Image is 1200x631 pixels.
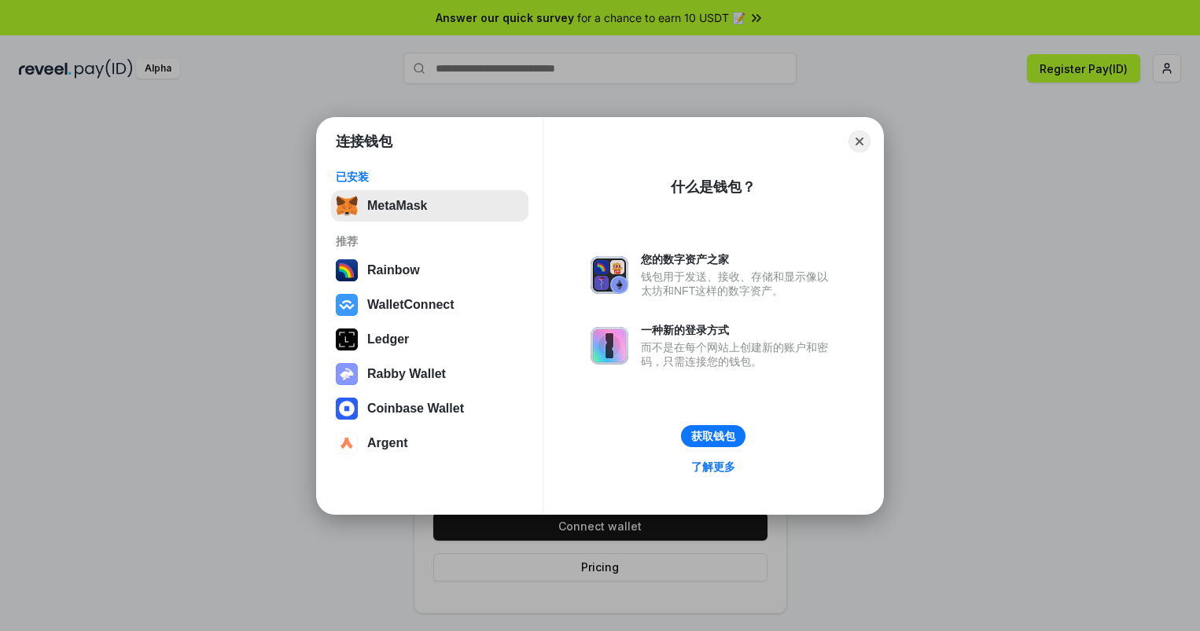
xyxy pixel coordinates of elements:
div: MetaMask [367,199,427,213]
img: svg+xml,%3Csvg%20width%3D%2228%22%20height%3D%2228%22%20viewBox%3D%220%200%2028%2028%22%20fill%3D... [336,294,358,316]
img: svg+xml,%3Csvg%20width%3D%2228%22%20height%3D%2228%22%20viewBox%3D%220%200%2028%2028%22%20fill%3D... [336,432,358,454]
button: Rainbow [331,255,528,286]
div: Rainbow [367,263,420,277]
img: svg+xml,%3Csvg%20xmlns%3D%22http%3A%2F%2Fwww.w3.org%2F2000%2Fsvg%22%20fill%3D%22none%22%20viewBox... [591,256,628,294]
button: Coinbase Wallet [331,393,528,424]
div: 钱包用于发送、接收、存储和显示像以太坊和NFT这样的数字资产。 [641,270,836,298]
button: Close [848,130,871,152]
button: WalletConnect [331,289,528,321]
div: 了解更多 [691,460,735,474]
div: Ledger [367,332,409,347]
div: 什么是钱包？ [671,178,756,196]
div: 获取钱包 [691,429,735,443]
div: Argent [367,436,408,450]
div: WalletConnect [367,298,455,312]
div: Rabby Wallet [367,367,446,381]
a: 了解更多 [682,457,745,477]
button: MetaMask [331,190,528,222]
img: svg+xml,%3Csvg%20fill%3D%22none%22%20height%3D%2233%22%20viewBox%3D%220%200%2035%2033%22%20width%... [336,195,358,217]
img: svg+xml,%3Csvg%20xmlns%3D%22http%3A%2F%2Fwww.w3.org%2F2000%2Fsvg%22%20fill%3D%22none%22%20viewBox... [591,327,628,365]
h1: 连接钱包 [336,132,392,151]
img: svg+xml,%3Csvg%20xmlns%3D%22http%3A%2F%2Fwww.w3.org%2F2000%2Fsvg%22%20width%3D%2228%22%20height%3... [336,328,358,350]
img: svg+xml,%3Csvg%20width%3D%22120%22%20height%3D%22120%22%20viewBox%3D%220%200%20120%20120%22%20fil... [336,259,358,281]
div: Coinbase Wallet [367,402,464,416]
button: Rabby Wallet [331,358,528,390]
div: 已安装 [336,170,524,184]
img: svg+xml,%3Csvg%20width%3D%2228%22%20height%3D%2228%22%20viewBox%3D%220%200%2028%2028%22%20fill%3D... [336,398,358,420]
button: Argent [331,427,528,459]
button: Ledger [331,324,528,355]
button: 获取钱包 [681,425,745,447]
div: 您的数字资产之家 [641,252,836,266]
div: 推荐 [336,234,524,248]
div: 一种新的登录方式 [641,323,836,337]
img: svg+xml,%3Csvg%20xmlns%3D%22http%3A%2F%2Fwww.w3.org%2F2000%2Fsvg%22%20fill%3D%22none%22%20viewBox... [336,363,358,385]
div: 而不是在每个网站上创建新的账户和密码，只需连接您的钱包。 [641,340,836,369]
